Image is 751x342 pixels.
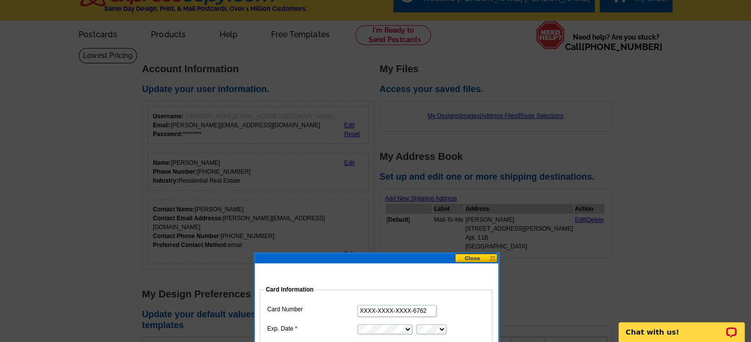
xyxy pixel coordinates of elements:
[265,285,315,294] legend: Card Information
[267,305,356,314] label: Card Number
[612,311,751,342] iframe: LiveChat chat widget
[267,324,356,333] label: Exp. Date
